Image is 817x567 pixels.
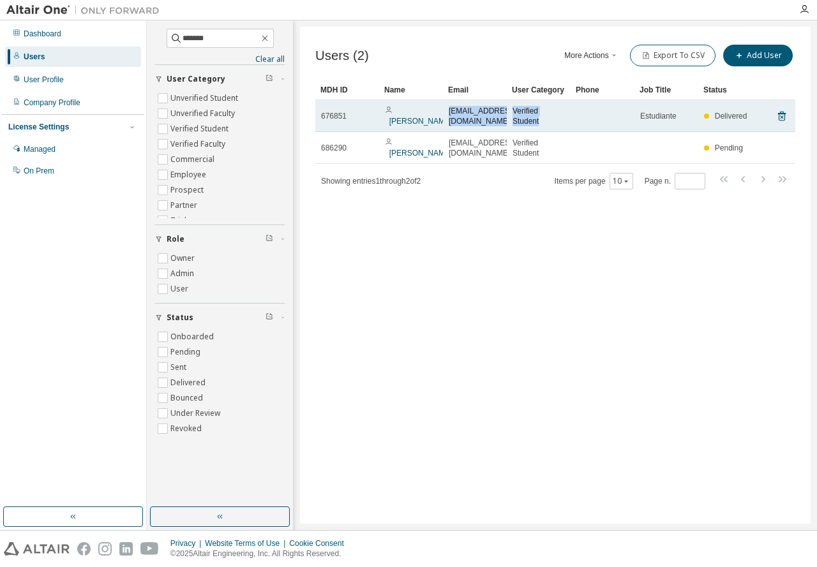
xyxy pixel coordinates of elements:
label: Bounced [170,390,206,406]
span: [EMAIL_ADDRESS][DOMAIN_NAME] [449,138,517,158]
div: Status [703,80,757,100]
button: More Actions [561,45,622,66]
div: Company Profile [24,98,80,108]
span: Showing entries 1 through 2 of 2 [321,177,421,186]
button: User Category [155,65,285,93]
div: User Profile [24,75,64,85]
label: Owner [170,251,197,266]
div: Managed [24,144,56,154]
div: Privacy [170,538,205,549]
img: facebook.svg [77,542,91,556]
span: Verified Student [513,138,565,158]
span: Page n. [645,173,705,189]
label: Onboarded [170,329,216,344]
span: 686290 [321,143,347,153]
label: Pending [170,344,203,360]
label: Unverified Student [170,91,241,106]
div: Website Terms of Use [205,538,289,549]
a: Clear all [155,54,285,64]
span: Estudiante [640,111,677,121]
div: Name [384,80,438,100]
label: Revoked [170,421,204,436]
div: Phone [576,80,629,100]
span: [EMAIL_ADDRESS][DOMAIN_NAME] [449,106,517,126]
div: MDH ID [320,80,374,100]
label: Admin [170,266,197,281]
div: Job Title [640,80,693,100]
div: Cookie Consent [289,538,351,549]
div: User Category [512,80,566,100]
label: Prospect [170,182,206,198]
img: altair_logo.svg [4,542,70,556]
span: Delivered [715,112,747,121]
label: Verified Student [170,121,231,136]
button: 10 [613,176,630,186]
span: Items per page [555,173,633,189]
label: Unverified Faculty [170,106,237,121]
label: Verified Faculty [170,136,228,152]
div: Email [448,80,502,100]
p: © 2025 Altair Engineering, Inc. All Rights Reserved. [170,549,352,559]
label: Partner [170,198,200,213]
div: Dashboard [24,29,61,39]
span: Clear filter [266,313,273,323]
img: linkedin.svg [119,542,133,556]
img: youtube.svg [140,542,159,556]
div: License Settings [8,122,69,132]
label: Under Review [170,406,223,421]
a: [PERSON_NAME] [389,149,453,158]
span: Role [167,234,184,244]
img: instagram.svg [98,542,112,556]
button: Add User [723,45,793,66]
span: 676851 [321,111,347,121]
span: Clear filter [266,234,273,244]
label: Delivered [170,375,208,390]
span: Clear filter [266,74,273,84]
label: Trial [170,213,189,228]
span: User Category [167,74,225,84]
img: Altair One [6,4,166,17]
div: On Prem [24,166,54,176]
label: Employee [170,167,209,182]
button: Status [155,304,285,332]
label: Commercial [170,152,217,167]
span: Users (2) [315,48,369,63]
span: Status [167,313,193,323]
div: Users [24,52,45,62]
a: [PERSON_NAME] [389,117,453,126]
span: Verified Student [513,106,565,126]
label: Sent [170,360,189,375]
button: Export To CSV [630,45,716,66]
button: Role [155,225,285,253]
label: User [170,281,191,297]
span: Pending [715,144,743,152]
